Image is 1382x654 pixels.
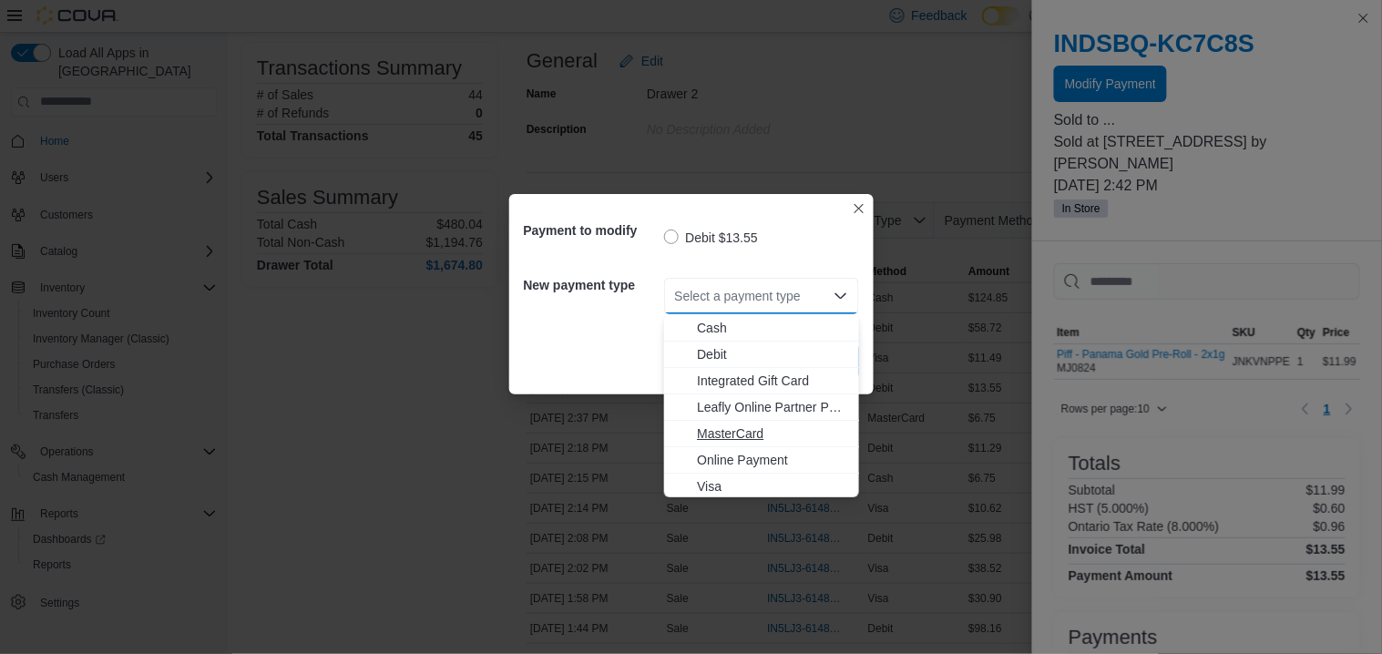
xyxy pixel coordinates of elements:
div: Choose from the following options [664,315,859,500]
button: Debit [664,342,859,368]
button: Integrated Gift Card [664,368,859,394]
span: Cash [697,319,848,337]
span: Online Payment [697,451,848,469]
button: Leafly Online Partner Payment [664,394,859,421]
button: Visa [664,474,859,500]
span: MasterCard [697,424,848,443]
button: Cash [664,315,859,342]
input: Accessible screen reader label [675,285,677,307]
span: Visa [697,477,848,496]
label: Debit $13.55 [664,227,758,249]
h5: Payment to modify [524,212,660,249]
button: Online Payment [664,447,859,474]
span: Integrated Gift Card [697,372,848,390]
button: Close list of options [834,289,848,303]
button: MasterCard [664,421,859,447]
button: Closes this modal window [848,198,870,220]
span: Leafly Online Partner Payment [697,398,848,416]
span: Debit [697,345,848,363]
h5: New payment type [524,267,660,303]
